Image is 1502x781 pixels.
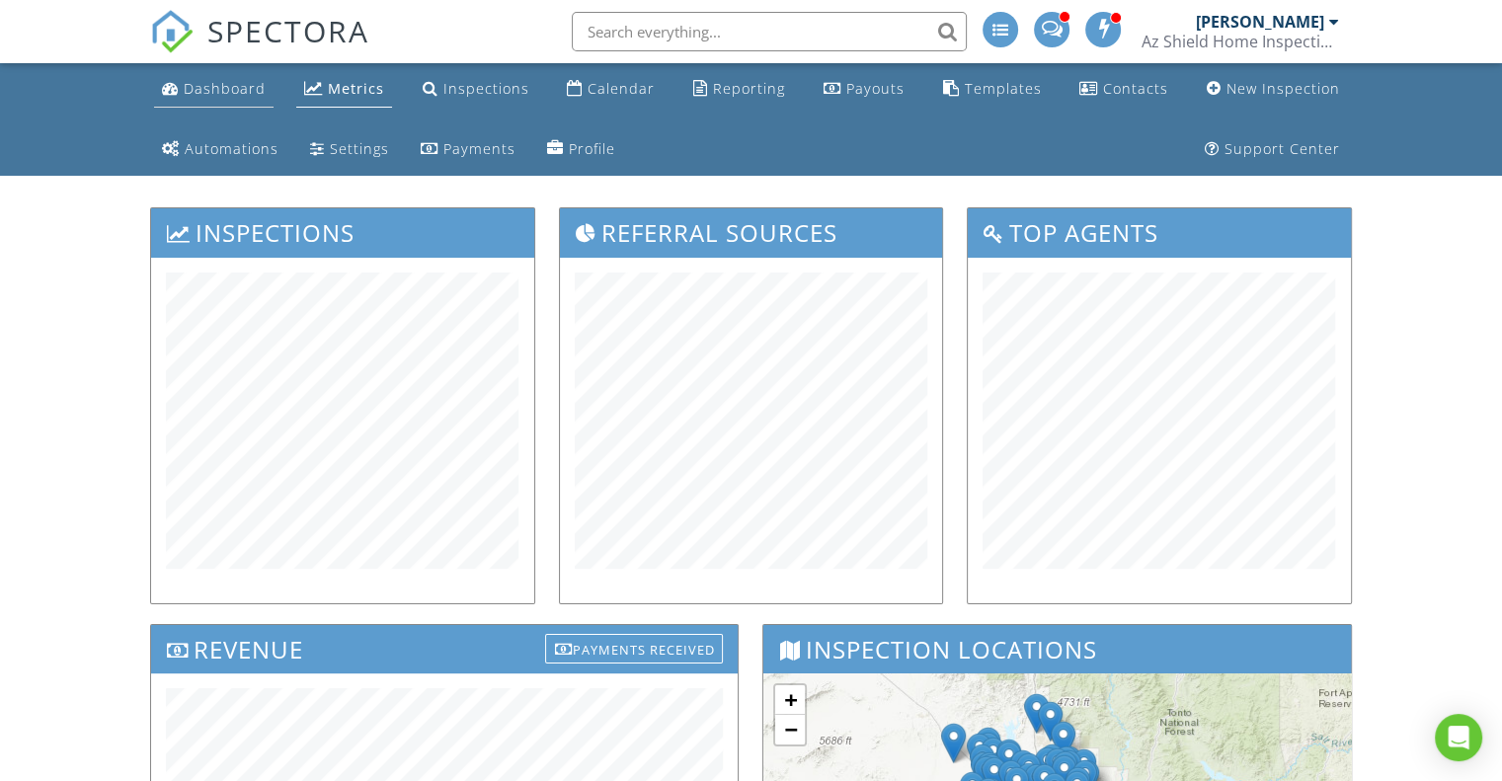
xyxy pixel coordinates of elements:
[713,79,785,98] div: Reporting
[185,139,278,158] div: Automations
[154,131,286,168] a: Automations (Basic)
[443,139,515,158] div: Payments
[559,71,663,108] a: Calendar
[685,71,793,108] a: Reporting
[1199,71,1348,108] a: New Inspection
[330,139,389,158] div: Settings
[415,71,537,108] a: Inspections
[775,715,805,744] a: Zoom out
[1225,139,1340,158] div: Support Center
[413,131,523,168] a: Payments
[1071,71,1176,108] a: Contacts
[1103,79,1168,98] div: Contacts
[816,71,912,108] a: Payouts
[569,139,615,158] div: Profile
[846,79,905,98] div: Payouts
[545,634,723,664] div: Payments Received
[151,208,534,257] h3: Inspections
[184,79,266,98] div: Dashboard
[1197,131,1348,168] a: Support Center
[545,630,723,663] a: Payments Received
[964,79,1041,98] div: Templates
[763,625,1350,673] h3: Inspection Locations
[572,12,967,51] input: Search everything...
[1142,32,1339,51] div: Az Shield Home Inspections
[150,27,369,68] a: SPECTORA
[154,71,274,108] a: Dashboard
[207,10,369,51] span: SPECTORA
[775,685,805,715] a: Zoom in
[1196,12,1324,32] div: [PERSON_NAME]
[150,10,194,53] img: The Best Home Inspection Software - Spectora
[328,79,384,98] div: Metrics
[302,131,397,168] a: Settings
[296,71,392,108] a: Metrics
[151,625,738,673] h3: Revenue
[934,71,1049,108] a: Templates
[443,79,529,98] div: Inspections
[588,79,655,98] div: Calendar
[968,208,1351,257] h3: Top Agents
[560,208,943,257] h3: Referral Sources
[1435,714,1482,761] div: Open Intercom Messenger
[539,131,623,168] a: Company Profile
[1226,79,1340,98] div: New Inspection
